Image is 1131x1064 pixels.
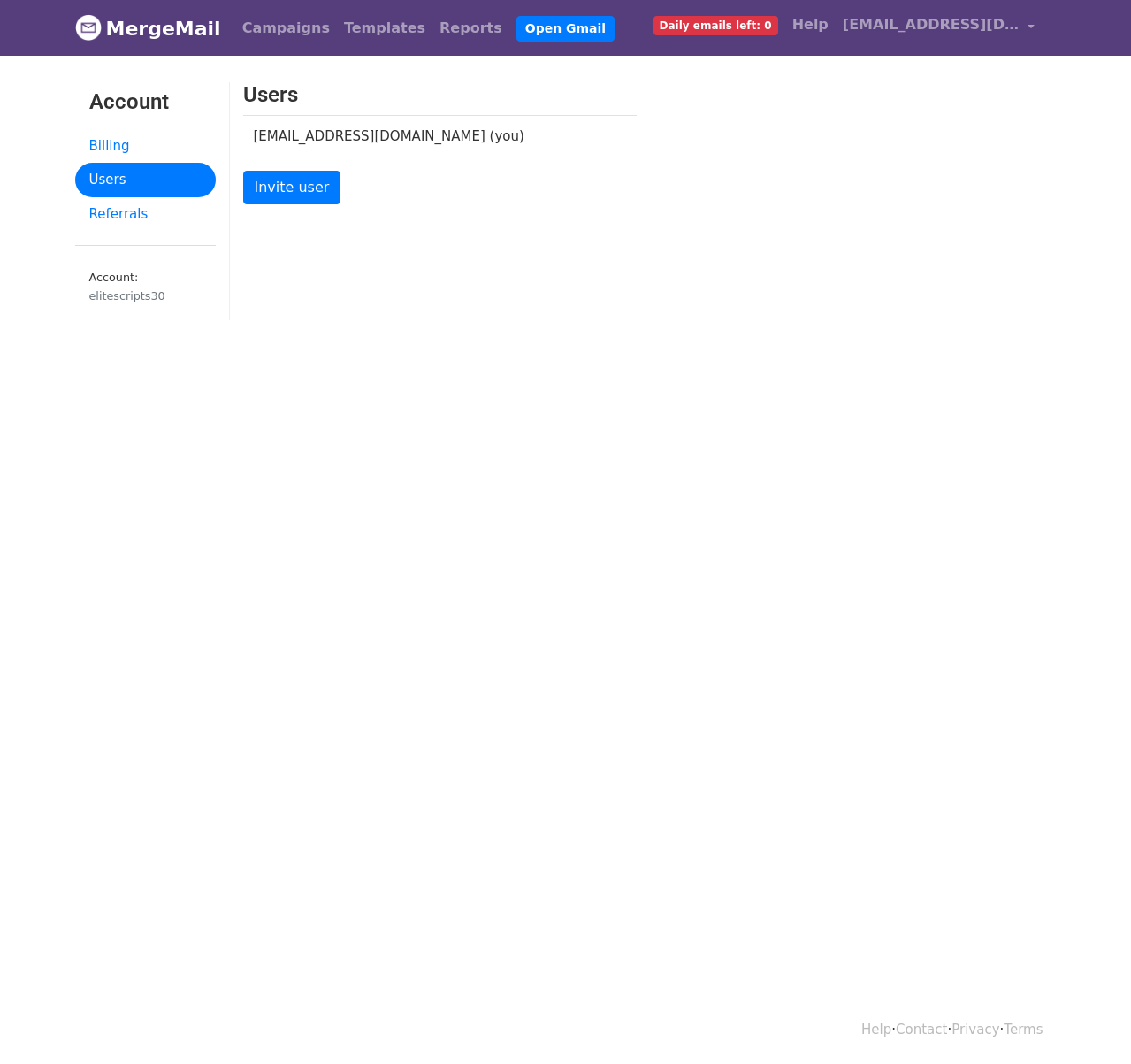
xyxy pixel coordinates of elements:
a: Billing [75,129,216,164]
small: Account: [89,271,202,304]
a: Referrals [75,197,216,232]
img: MergeMail logo [75,14,102,41]
a: Help [785,7,836,42]
span: Daily emails left: 0 [653,16,778,35]
td: [EMAIL_ADDRESS][DOMAIN_NAME] (you) [243,115,610,157]
a: Users [75,163,216,197]
a: Templates [337,11,432,46]
a: Invite user [243,171,341,204]
div: elitescripts30 [89,287,202,304]
span: [EMAIL_ADDRESS][DOMAIN_NAME] [843,14,1020,35]
a: Reports [432,11,509,46]
a: Open Gmail [516,16,615,42]
a: Daily emails left: 0 [646,7,785,42]
a: Privacy [951,1022,999,1037]
a: Contact [896,1022,947,1037]
h3: Account [89,89,202,115]
a: Terms [1004,1022,1043,1037]
a: Help [861,1022,891,1037]
h3: Users [243,82,637,108]
a: MergeMail [75,10,221,47]
a: [EMAIL_ADDRESS][DOMAIN_NAME] [836,7,1043,49]
a: Campaigns [235,11,337,46]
